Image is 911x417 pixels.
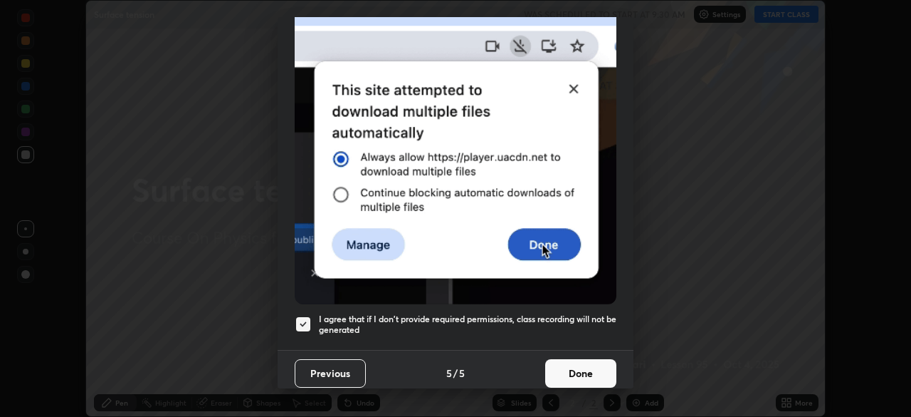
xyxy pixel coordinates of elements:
[295,359,366,388] button: Previous
[319,314,616,336] h5: I agree that if I don't provide required permissions, class recording will not be generated
[453,366,458,381] h4: /
[446,366,452,381] h4: 5
[459,366,465,381] h4: 5
[545,359,616,388] button: Done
